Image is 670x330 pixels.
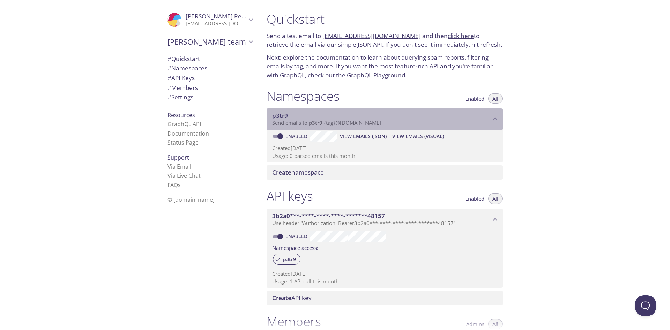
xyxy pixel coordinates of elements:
span: p3tr9 [272,112,288,120]
div: Quickstart [162,54,258,64]
div: Create API Key [267,291,502,305]
div: Mayer Reflino Sitorus [162,8,258,31]
p: [EMAIL_ADDRESS][DOMAIN_NAME] [186,20,246,27]
h1: Quickstart [267,11,502,27]
div: Team Settings [162,92,258,102]
a: Enabled [284,133,310,139]
span: Members [167,84,198,92]
p: Usage: 1 API call this month [272,278,497,285]
p: Created [DATE] [272,270,497,277]
div: p3tr9 namespace [267,108,502,130]
span: View Emails (JSON) [340,132,387,140]
button: View Emails (Visual) [389,131,447,142]
div: Namespaces [162,63,258,73]
p: Next: explore the to learn about querying spam reports, filtering emails by tag, and more. If you... [267,53,502,80]
span: # [167,55,171,63]
a: GraphQL Playground [347,71,405,79]
a: GraphQL API [167,120,201,128]
span: Quickstart [167,55,200,63]
p: Created [DATE] [272,145,497,152]
iframe: Help Scout Beacon - Open [635,295,656,316]
span: p3tr9 [309,119,322,126]
button: Enabled [461,93,489,104]
a: Via Live Chat [167,172,201,179]
span: Create [272,168,291,176]
a: click here [448,32,474,40]
button: Enabled [461,193,489,204]
div: Create namespace [267,165,502,180]
span: © [DOMAIN_NAME] [167,196,215,204]
span: namespace [272,168,324,176]
span: [PERSON_NAME] Reflino Sitorus [186,12,274,20]
div: Mayer's team [162,33,258,51]
label: Namespace access: [272,242,318,252]
span: Create [272,294,291,302]
p: Usage: 0 parsed emails this month [272,152,497,160]
a: Documentation [167,130,209,137]
button: All [488,193,502,204]
a: documentation [316,53,359,61]
a: Enabled [284,233,310,239]
span: # [167,84,171,92]
button: View Emails (JSON) [337,131,389,142]
span: s [178,181,181,189]
span: p3tr9 [279,256,300,262]
h1: API keys [267,188,313,204]
span: # [167,93,171,101]
a: Status Page [167,139,199,146]
div: API Keys [162,73,258,83]
a: [EMAIL_ADDRESS][DOMAIN_NAME] [322,32,421,40]
span: API key [272,294,312,302]
h1: Namespaces [267,88,340,104]
div: Members [162,83,258,93]
span: Namespaces [167,64,207,72]
span: Support [167,154,189,161]
span: Settings [167,93,193,101]
span: [PERSON_NAME] team [167,37,246,47]
div: p3tr9 [273,254,300,265]
h1: Members [267,314,321,329]
span: Resources [167,111,195,119]
span: # [167,64,171,72]
p: Send a test email to and then to retrieve the email via our simple JSON API. If you don't see it ... [267,31,502,49]
span: View Emails (Visual) [392,132,444,140]
a: Via Email [167,163,191,170]
span: Send emails to . {tag} @[DOMAIN_NAME] [272,119,381,126]
a: FAQ [167,181,181,189]
span: # [167,74,171,82]
span: API Keys [167,74,195,82]
button: All [488,93,502,104]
